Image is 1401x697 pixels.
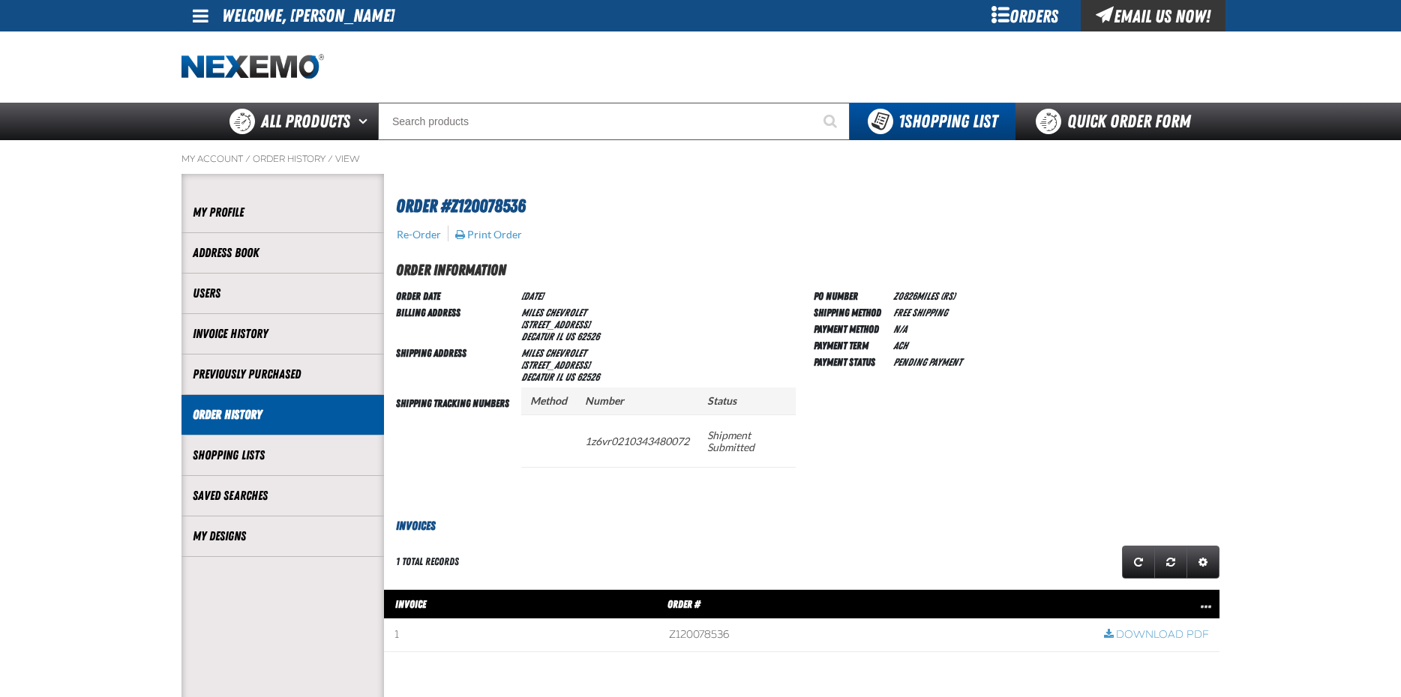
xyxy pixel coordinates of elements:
[521,387,576,415] th: Method
[1154,546,1187,579] a: Reset grid action
[577,331,599,343] bdo: 62526
[193,244,373,262] a: Address Book
[181,54,324,80] a: Home
[814,304,887,320] td: Shipping Method
[521,331,553,343] span: DECATUR
[1122,546,1155,579] a: Refresh grid action
[253,153,325,165] a: Order History
[898,111,904,132] strong: 1
[353,103,378,140] button: Open All Products pages
[898,111,997,132] span: Shopping List
[893,356,961,368] span: Pending payment
[181,153,243,165] a: My Account
[556,371,562,383] span: IL
[814,320,887,337] td: Payment Method
[814,353,887,369] td: Payment Status
[893,340,907,351] span: ACH
[384,619,658,652] td: 1
[698,414,796,467] td: Shipment Submitted
[893,323,907,335] span: N/A
[1186,546,1219,579] a: Expand or Collapse Grid Settings
[814,287,887,304] td: PO Number
[181,54,324,80] img: Nexemo logo
[193,325,373,343] a: Invoice History
[396,196,526,217] span: Order #Z120078536
[521,307,586,319] span: Miles Chevrolet
[521,359,589,371] span: [STREET_ADDRESS]
[577,371,599,383] bdo: 62526
[193,406,373,423] a: Order History
[181,153,1219,165] nav: Breadcrumbs
[454,228,523,241] button: Print Order
[565,331,574,343] span: US
[565,371,574,383] span: US
[396,259,1219,281] h2: Order Information
[395,598,426,610] span: Invoice
[193,447,373,464] a: Shopping Lists
[1093,589,1219,619] th: Row actions
[658,619,1094,652] td: Z120078536
[328,153,333,165] span: /
[384,517,1219,535] h3: Invoices
[396,304,515,344] td: Billing Address
[667,598,700,610] span: Order #
[193,528,373,545] a: My Designs
[193,366,373,383] a: Previously Purchased
[396,555,459,569] div: 1 total records
[193,285,373,302] a: Users
[576,387,698,415] th: Number
[261,108,350,135] span: All Products
[576,414,698,467] td: 1z6vr0210343480072
[698,387,796,415] th: Status
[521,290,543,302] span: [DATE]
[396,384,515,493] td: Shipping Tracking Numbers
[396,344,515,384] td: Shipping Address
[193,487,373,504] a: Saved Searches
[378,103,850,140] input: Search
[396,287,515,304] td: Order Date
[1104,628,1209,642] a: Download PDF row action
[850,103,1015,140] button: You have 1 Shopping List. Open to view details
[193,204,373,221] a: My Profile
[521,371,553,383] span: DECATUR
[893,307,947,319] span: Free Shipping
[245,153,250,165] span: /
[893,290,955,302] span: Z0826MILES (rs)
[812,103,850,140] button: Start Searching
[335,153,360,165] a: View
[521,319,589,331] span: [STREET_ADDRESS]
[814,337,887,353] td: Payment Term
[521,347,586,359] span: Miles Chevrolet
[396,228,442,241] button: Re-Order
[1015,103,1219,140] a: Quick Order Form
[556,331,562,343] span: IL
